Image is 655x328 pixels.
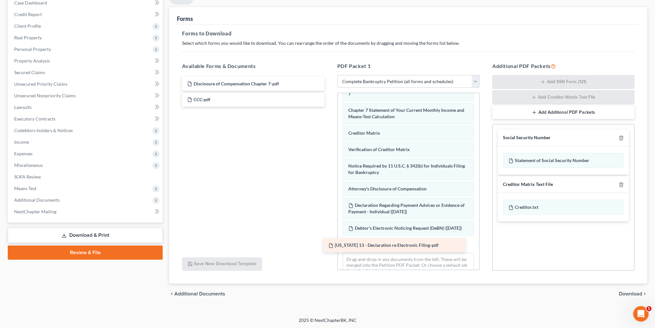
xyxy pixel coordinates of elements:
[194,97,210,102] span: CCC-pdf
[9,101,163,113] a: Lawsuits
[14,81,67,87] span: Unsecured Priority Claims
[343,253,474,277] div: Drag-and-drop in any documents from the left. These will be merged into the Petition PDF Packet. ...
[14,209,56,214] span: NextChapter Mailing
[619,291,647,296] button: Download chevron_right
[14,93,76,98] span: Unsecured Nonpriority Claims
[348,107,464,119] span: Chapter 7 Statement of Your Current Monthly Income and Means-Test Calculation
[503,153,624,168] div: Statement of Social Security Number
[355,225,462,231] span: Debtor's Electronic Noticing Request (DeBN) ([DATE])
[177,15,193,23] div: Forms
[9,9,163,20] a: Credit Report
[14,139,29,145] span: Income
[503,181,553,188] div: Creditor Matrix Text File
[14,46,51,52] span: Personal Property
[14,128,73,133] span: Codebtors Insiders & Notices
[14,70,45,75] span: Secured Claims
[348,130,380,136] span: Creditor Matrix
[8,228,163,243] a: Download & Print
[9,78,163,90] a: Unsecured Priority Claims
[14,116,55,121] span: Executory Contracts
[9,113,163,125] a: Executory Contracts
[348,186,427,191] span: Attorney's Disclosure of Compensation
[174,291,225,296] span: Additional Documents
[169,291,174,296] i: chevron_left
[337,62,479,70] h5: PDF Packet 1
[9,171,163,183] a: SOFA Review
[492,90,634,104] button: Add Creditor Matrix Text File
[633,306,649,322] iframe: Intercom live chat
[9,67,163,78] a: Secured Claims
[8,246,163,260] a: Review & File
[492,106,634,119] button: Add Additional PDF Packets
[182,257,262,271] button: Save New Download Template
[14,35,42,40] span: Real Property
[14,12,42,17] span: Credit Report
[14,174,41,179] span: SOFA Review
[14,104,32,110] span: Lawsuits
[335,242,438,248] span: [US_STATE] 13 - Declaration re Electronic Filing-pdf
[492,75,634,89] button: Add SSN Form (121)
[503,200,624,215] div: Creditor.txt
[492,62,634,70] h5: Additional PDF Packets
[619,291,642,296] span: Download
[194,81,279,86] span: Disclosure of Compensation Chapter 7-pdf
[646,306,651,311] span: 1
[9,206,163,217] a: NextChapter Mailing
[182,62,324,70] h5: Available Forms & Documents
[14,162,43,168] span: Miscellaneous
[9,90,163,101] a: Unsecured Nonpriority Claims
[348,202,465,214] span: Declaration Regarding Payment Advices or Evidence of Payment - Individual ([DATE])
[14,151,33,156] span: Expenses
[14,58,50,63] span: Property Analysis
[14,186,36,191] span: Means Test
[348,147,410,152] span: Verification of Creditor Matrix
[9,55,163,67] a: Property Analysis
[14,197,60,203] span: Additional Documents
[169,291,225,296] a: chevron_left Additional Documents
[642,291,647,296] i: chevron_right
[503,135,551,141] div: Social Security Number
[182,30,634,37] h5: Forms to Download
[14,23,41,29] span: Client Profile
[182,40,634,46] p: Select which forms you would like to download. You can rearrange the order of the documents by dr...
[348,163,465,175] span: Notice Required by 11 U.S.C. § 342(b) for Individuals Filing for Bankruptcy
